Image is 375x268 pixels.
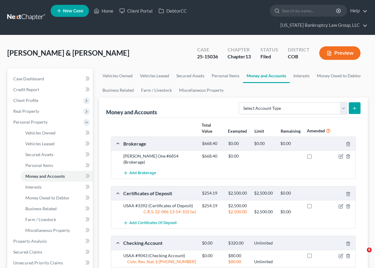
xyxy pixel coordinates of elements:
[7,48,129,57] span: [PERSON_NAME] & [PERSON_NAME]
[63,9,83,13] span: New Case
[20,225,93,236] a: Miscellaneous Property
[13,87,39,92] span: Credit Report
[281,128,301,134] strong: Remaining
[13,76,44,81] span: Case Dashboard
[120,240,199,246] div: Checking Account
[120,153,199,165] div: [PERSON_NAME] One #6854 (Brokerage)
[8,73,93,84] a: Case Dashboard
[13,98,38,103] span: Client Profile
[20,182,93,193] a: Interests
[20,171,93,182] a: Money and Accounts
[137,83,175,97] a: Farm / Livestock
[136,69,173,83] a: Vehicles Leased
[199,203,225,209] div: $254.19
[260,53,278,60] div: Filed
[20,149,93,160] a: Secured Assets
[156,5,190,16] a: DebtorCC
[245,54,251,59] span: 13
[91,5,116,16] a: Home
[8,247,93,257] a: Secured Claims
[199,253,225,259] div: $0.00
[277,209,304,215] div: $0.00
[120,140,199,147] div: Brokerage
[251,190,277,196] div: $2,500.00
[282,5,337,16] input: Search by name...
[199,190,225,196] div: $254.19
[8,84,93,95] a: Credit Report
[251,209,277,215] div: $2,500.00
[251,259,277,265] div: Unlimited
[25,217,56,222] span: Farm / Livestock
[116,5,156,16] a: Client Portal
[25,174,65,179] span: Money and Accounts
[208,69,243,83] a: Personal Items
[199,153,225,159] div: $668.40
[199,240,225,246] div: $0.00
[99,69,136,83] a: Vehicles Owned
[225,190,251,196] div: $2,500.00
[25,195,70,200] span: Money Owed to Debtor
[288,46,310,53] div: District
[202,122,212,134] strong: Total Value
[20,128,93,138] a: Vehicles Owned
[197,46,218,53] div: Case
[307,128,325,133] strong: Amended
[13,109,39,114] span: Real Property
[123,217,177,228] button: Add Certificates of Deposit
[277,141,304,146] div: $0.00
[106,109,157,116] div: Money and Accounts
[120,203,199,209] div: USAA #3392 (Certificates of Deposit)
[25,228,70,233] span: Miscellaneous Property
[228,128,247,134] strong: Exempted
[319,46,361,60] button: Preview
[355,248,369,262] iframe: Intercom live chat
[120,209,199,215] div: C.R.S. 22-086 13-54-102 (w)
[25,130,55,135] span: Vehicles Owned
[120,253,199,259] div: USAA #9043 (Checking Account)
[25,184,42,189] span: Interests
[13,239,47,244] span: Property Analysis
[367,248,372,252] span: 6
[199,141,225,146] div: $668.40
[254,128,264,134] strong: Limit
[277,190,304,196] div: $0.00
[225,141,251,146] div: $0.00
[13,260,63,265] span: Unsecured Priority Claims
[25,152,53,157] span: Secured Assets
[228,53,251,60] div: Chapter
[251,141,277,146] div: $0.00
[99,83,137,97] a: Business Related
[20,193,93,203] a: Money Owed to Debtor
[277,20,367,31] a: [US_STATE] Bankruptcy Law Group, LLC
[173,69,208,83] a: Secured Assets
[120,259,199,265] div: Colo. Rev. Stat. § [PHONE_NUMBER]
[20,138,93,149] a: Vehicles Leased
[20,203,93,214] a: Business Related
[25,141,55,146] span: Vehicles Leased
[225,259,251,265] div: $80.00
[225,253,251,259] div: $80.00
[251,240,277,246] div: Unlimited
[129,220,177,225] span: Add Certificates of Deposit
[120,190,199,196] div: Certificates of Deposit
[175,83,227,97] a: Miscellaneous Property
[8,236,93,247] a: Property Analysis
[290,69,313,83] a: Interests
[20,214,93,225] a: Farm / Livestock
[228,46,251,53] div: Chapter
[288,53,310,60] div: COB
[225,240,251,246] div: $320.00
[225,209,251,215] div: $2,500.00
[123,168,156,179] button: Add Brokerage
[243,69,290,83] a: Money and Accounts
[347,5,367,16] a: Help
[225,153,251,159] div: $0.00
[260,46,278,53] div: Status
[13,119,48,125] span: Personal Property
[25,163,53,168] span: Personal Items
[313,69,365,83] a: Money Owed to Debtor
[13,249,42,254] span: Secured Claims
[197,53,218,60] div: 25-15036
[25,206,57,211] span: Business Related
[20,160,93,171] a: Personal Items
